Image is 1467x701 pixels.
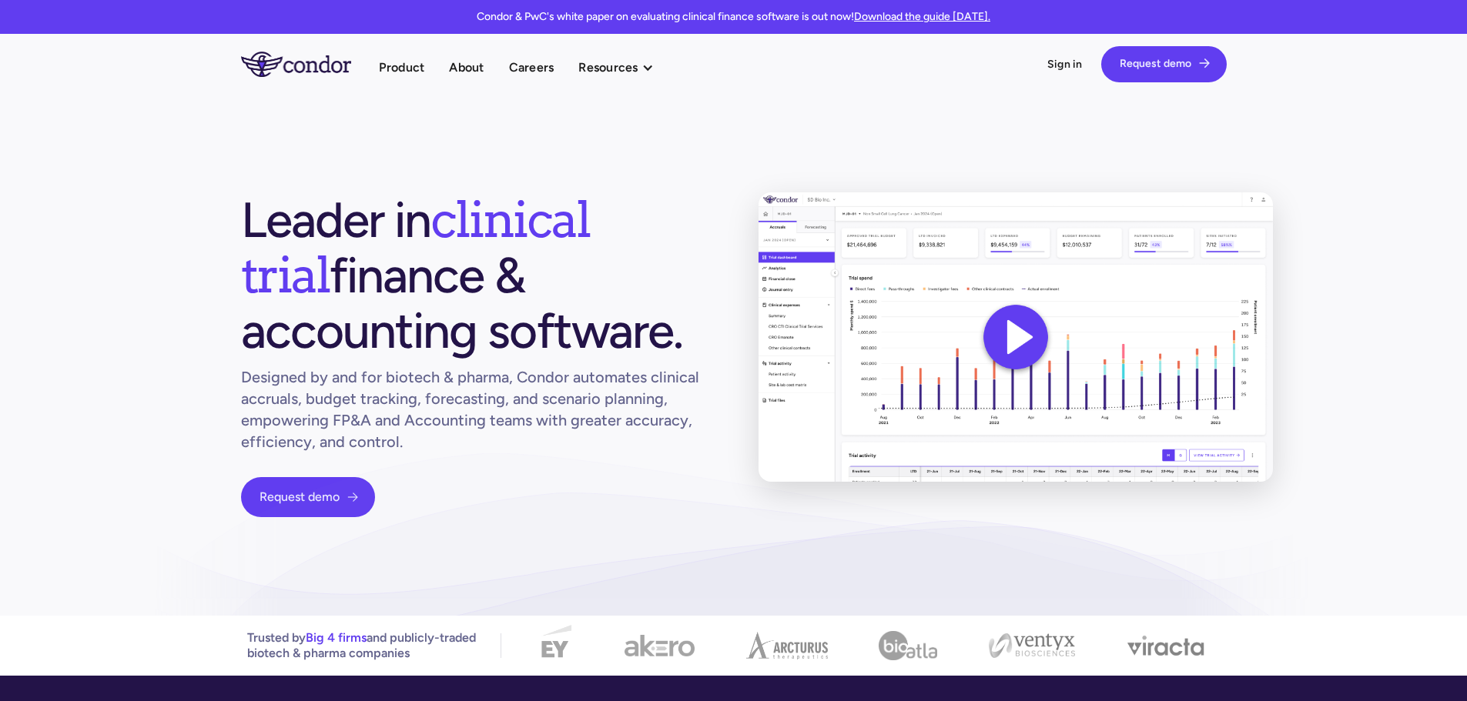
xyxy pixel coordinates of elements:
[1197,57,1210,69] span: 
[241,192,709,359] h1: Leader in finance & accounting software.
[346,491,358,503] span: 
[241,477,375,517] a: Request demo
[241,366,709,452] h1: Designed by and for biotech & pharma, Condor automates clinical accruals, budget tracking, foreca...
[509,57,554,78] a: Careers
[854,10,990,23] a: Download the guide [DATE].
[306,630,367,645] span: Big 4 firms
[1101,46,1227,82] a: Request demo
[241,189,590,305] span: clinical trial
[578,57,638,78] div: Resources
[247,630,476,661] p: Trusted by and publicly-traded biotech & pharma companies
[379,57,425,78] a: Product
[1047,57,1083,72] a: Sign in
[477,9,990,25] p: Condor & PwC's white paper on evaluating clinical finance software is out now!
[449,57,484,78] a: About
